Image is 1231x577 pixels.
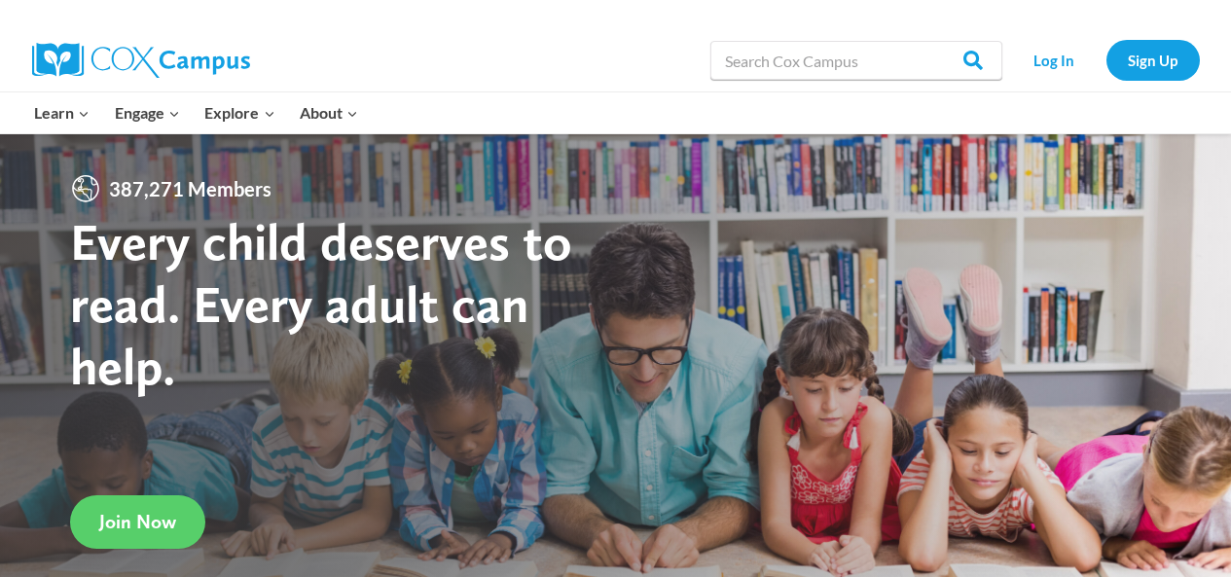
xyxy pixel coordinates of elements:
[34,100,90,126] span: Learn
[70,494,205,548] a: Join Now
[300,100,358,126] span: About
[99,510,176,533] span: Join Now
[204,100,274,126] span: Explore
[22,92,371,133] nav: Primary Navigation
[32,43,250,78] img: Cox Campus
[1106,40,1200,80] a: Sign Up
[70,210,572,396] strong: Every child deserves to read. Every adult can help.
[1012,40,1097,80] a: Log In
[710,41,1002,80] input: Search Cox Campus
[101,173,279,204] span: 387,271 Members
[115,100,180,126] span: Engage
[1012,40,1200,80] nav: Secondary Navigation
